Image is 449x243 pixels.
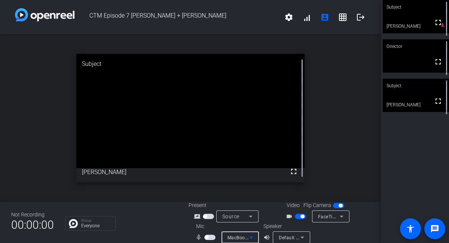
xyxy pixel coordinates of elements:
[189,201,263,209] div: Present
[279,234,369,240] span: Default - MacBook Pro Speakers (Built-in)
[303,201,331,209] span: Flip Camera
[227,234,304,240] span: MacBook Pro Microphone (Built-in)
[11,211,54,219] div: Not Recording
[194,212,203,221] mat-icon: screen_share_outline
[69,219,78,228] img: Chat Icon
[81,224,112,228] p: Everyone
[383,79,449,93] div: Subject
[189,222,263,230] div: Mic
[15,8,74,21] img: white-gradient.svg
[356,13,365,22] mat-icon: logout
[298,8,316,26] button: signal_cellular_alt
[406,224,415,233] mat-icon: accessibility
[338,13,347,22] mat-icon: grid_on
[11,216,54,234] span: 00:00:00
[76,54,305,74] div: Subject
[289,167,298,176] mat-icon: fullscreen
[383,39,449,54] div: Director
[287,201,300,209] span: Video
[320,13,329,22] mat-icon: account_box
[434,97,443,106] mat-icon: fullscreen
[284,13,293,22] mat-icon: settings
[434,18,443,27] mat-icon: fullscreen
[286,212,295,221] mat-icon: videocam_outline
[195,233,204,242] mat-icon: mic_none
[222,213,239,219] span: Source
[263,222,308,230] div: Speaker
[434,57,443,66] mat-icon: fullscreen
[318,213,414,219] span: FaceTime HD Camera (Built-in) (05ac:8514)
[430,224,439,233] mat-icon: message
[263,233,272,242] mat-icon: volume_up
[81,219,112,222] p: Group
[74,8,280,26] span: CTM Episode 7 [PERSON_NAME] + [PERSON_NAME]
